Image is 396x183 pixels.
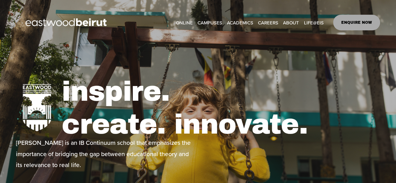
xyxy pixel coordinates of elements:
[198,18,222,27] span: CAMPUSES
[227,18,253,27] span: ACADEMICS
[176,18,193,27] a: ONLINE
[16,137,196,170] p: [PERSON_NAME] is an IB Continuum school that emphasizes the importance of bridging the gap betwee...
[227,18,253,27] a: folder dropdown
[258,18,278,27] a: CAREERS
[304,18,323,27] span: LIFE@EIS
[16,7,118,39] img: EastwoodIS Global Site
[283,18,299,27] span: ABOUT
[333,15,380,30] a: ENQUIRE NOW
[198,18,222,27] a: folder dropdown
[304,18,323,27] a: folder dropdown
[283,18,299,27] a: folder dropdown
[62,75,380,141] h1: inspire. create. innovate.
